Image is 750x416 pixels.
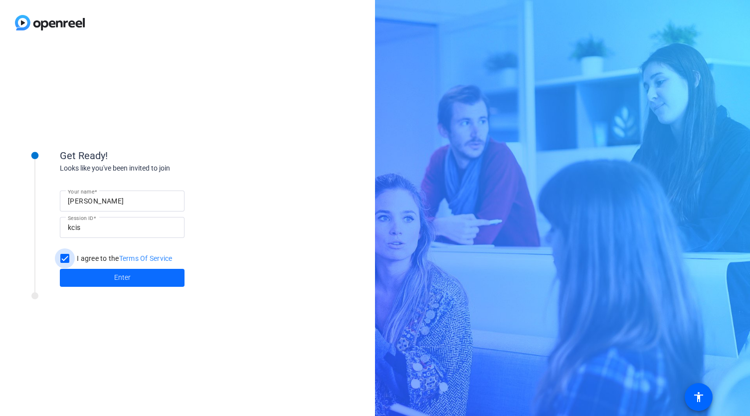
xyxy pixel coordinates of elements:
mat-icon: accessibility [693,391,705,403]
label: I agree to the [75,253,173,263]
span: Enter [114,272,131,283]
mat-label: Your name [68,189,94,195]
mat-label: Session ID [68,215,93,221]
div: Get Ready! [60,148,259,163]
button: Enter [60,269,185,287]
div: Looks like you've been invited to join [60,163,259,174]
a: Terms Of Service [119,254,173,262]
